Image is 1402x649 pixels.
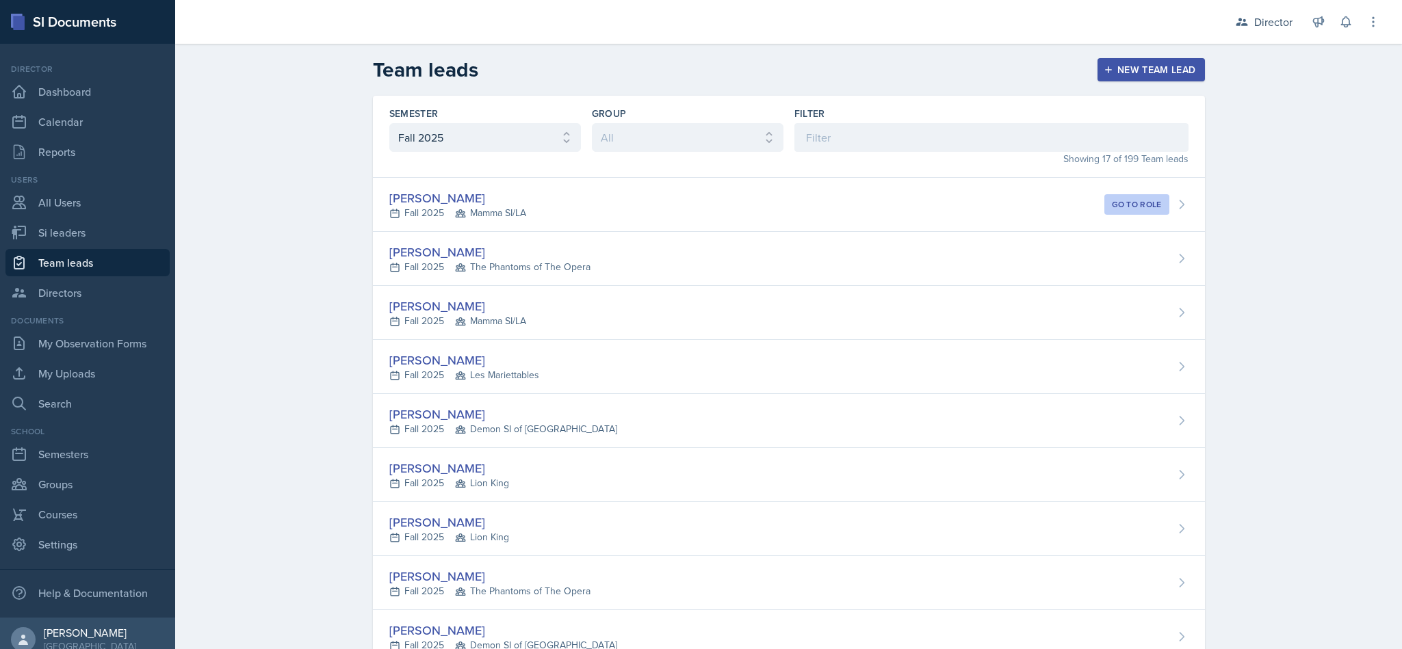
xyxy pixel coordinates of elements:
label: Filter [794,107,825,120]
div: Fall 2025 [389,368,539,382]
a: [PERSON_NAME] Fall 2025The Phantoms of The Opera [373,556,1205,610]
label: Group [592,107,627,120]
div: [PERSON_NAME] [389,405,617,423]
div: Fall 2025 [389,260,590,274]
span: Mamma SI/LA [455,314,526,328]
label: Semester [389,107,439,120]
div: [PERSON_NAME] [389,621,617,639]
div: Help & Documentation [5,579,170,607]
a: [PERSON_NAME] Fall 2025Mamma SI/LA [373,286,1205,340]
a: My Uploads [5,360,170,387]
a: Groups [5,471,170,498]
div: New Team lead [1106,64,1196,75]
span: Lion King [455,530,509,544]
div: Go to role [1112,199,1162,210]
button: New Team lead [1098,58,1205,81]
a: [PERSON_NAME] Fall 2025Les Mariettables [373,340,1205,394]
div: Fall 2025 [389,584,590,598]
a: [PERSON_NAME] Fall 2025Mamma SI/LA Go to role [373,178,1205,232]
div: [PERSON_NAME] [389,189,526,207]
span: The Phantoms of The Opera [455,584,590,598]
a: [PERSON_NAME] Fall 2025Demon SI of [GEOGRAPHIC_DATA] [373,394,1205,448]
div: School [5,425,170,438]
div: Fall 2025 [389,476,509,490]
a: Calendar [5,108,170,135]
div: [PERSON_NAME] [389,243,590,261]
a: Si leaders [5,219,170,246]
span: Lion King [455,476,509,490]
div: Director [5,63,170,75]
div: Users [5,174,170,186]
input: Filter [794,123,1189,152]
div: [PERSON_NAME] [389,567,590,585]
a: Settings [5,531,170,558]
div: [PERSON_NAME] [389,351,539,369]
a: My Observation Forms [5,330,170,357]
a: [PERSON_NAME] Fall 2025Lion King [373,448,1205,502]
div: Showing 17 of 199 Team leads [794,152,1189,166]
div: Fall 2025 [389,314,526,328]
a: [PERSON_NAME] Fall 2025The Phantoms of The Opera [373,232,1205,286]
span: The Phantoms of The Opera [455,260,590,274]
span: Mamma SI/LA [455,206,526,220]
a: All Users [5,189,170,216]
span: Les Mariettables [455,368,539,382]
div: Documents [5,315,170,327]
h2: Team leads [373,57,478,82]
a: Team leads [5,249,170,276]
a: Semesters [5,440,170,468]
div: Fall 2025 [389,206,526,220]
div: [PERSON_NAME] [389,297,526,315]
div: [PERSON_NAME] [44,626,136,639]
div: Fall 2025 [389,422,617,436]
span: Demon SI of [GEOGRAPHIC_DATA] [455,422,617,436]
div: Director [1254,14,1293,30]
a: Directors [5,279,170,306]
a: Search [5,390,170,417]
button: Go to role [1104,194,1169,215]
div: [PERSON_NAME] [389,459,509,477]
a: [PERSON_NAME] Fall 2025Lion King [373,502,1205,556]
div: Fall 2025 [389,530,509,544]
div: [PERSON_NAME] [389,513,509,531]
a: Reports [5,138,170,165]
a: Dashboard [5,78,170,105]
a: Courses [5,501,170,528]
